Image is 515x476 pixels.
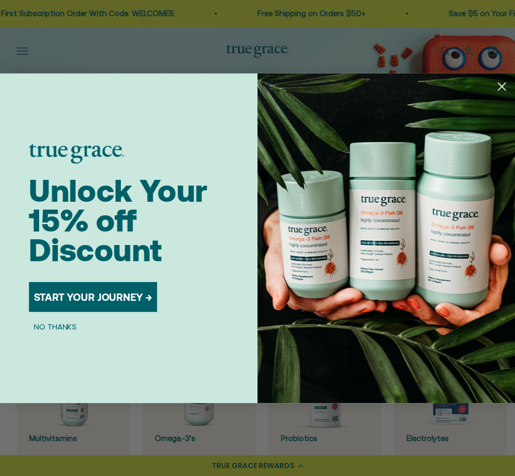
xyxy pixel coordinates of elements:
[257,73,515,402] img: 098727d5-50f8-4f9b-9554-844bb8da1403.jpeg
[493,77,511,95] button: Close dialog
[29,173,207,268] span: Unlock Your 15% off Discount
[29,144,124,164] img: logo placeholder
[29,282,157,311] button: START YOUR JOURNEY →
[29,320,82,333] button: NO THANKS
